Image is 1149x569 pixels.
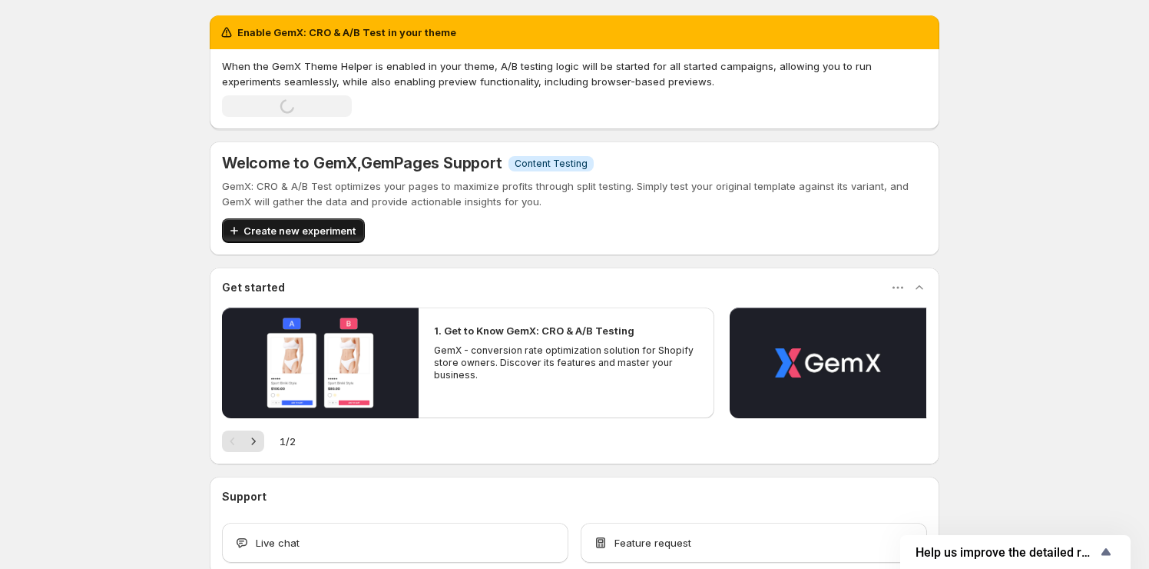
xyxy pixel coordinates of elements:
[916,545,1097,560] span: Help us improve the detailed report for A/B campaigns
[222,178,927,209] p: GemX: CRO & A/B Test optimizes your pages to maximize profits through split testing. Simply test ...
[243,223,356,238] span: Create new experiment
[222,489,267,504] h3: Support
[222,308,419,418] button: Play video
[222,58,927,89] p: When the GemX Theme Helper is enabled in your theme, A/B testing logic will be started for all st...
[256,535,300,551] span: Live chat
[434,323,634,338] h2: 1. Get to Know GemX: CRO & A/B Testing
[730,308,926,418] button: Play video
[222,154,502,172] h5: Welcome to GemX
[237,25,456,40] h2: Enable GemX: CRO & A/B Test in your theme
[222,218,365,243] button: Create new experiment
[222,431,264,452] nav: Pagination
[916,543,1115,561] button: Show survey - Help us improve the detailed report for A/B campaigns
[434,344,698,381] p: GemX - conversion rate optimization solution for Shopify store owners. Discover its features and ...
[614,535,691,551] span: Feature request
[515,158,588,170] span: Content Testing
[222,280,285,295] h3: Get started
[280,434,296,449] span: 1 / 2
[243,431,264,452] button: Next
[357,154,502,172] span: , GemPages Support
